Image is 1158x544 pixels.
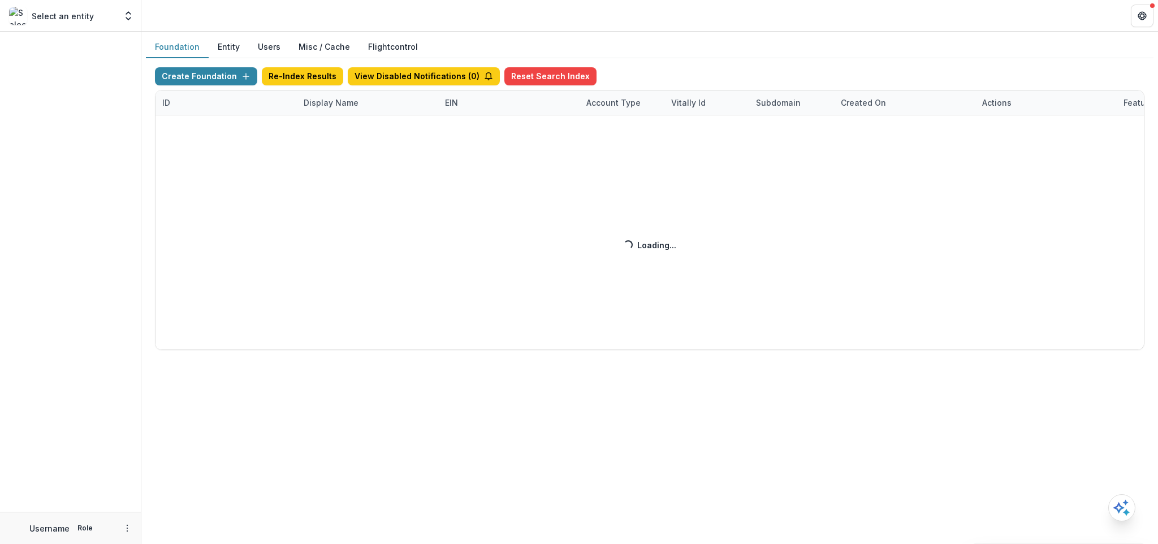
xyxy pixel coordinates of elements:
button: Misc / Cache [289,36,359,58]
p: Username [29,523,70,534]
p: Select an entity [32,10,94,22]
button: Get Help [1131,5,1153,27]
button: Foundation [146,36,209,58]
button: Open AI Assistant [1108,494,1135,521]
button: More [120,521,134,535]
button: Open entity switcher [120,5,136,27]
a: Flightcontrol [368,41,418,53]
p: Role [74,523,96,533]
button: Entity [209,36,249,58]
img: Select an entity [9,7,27,25]
button: Users [249,36,289,58]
